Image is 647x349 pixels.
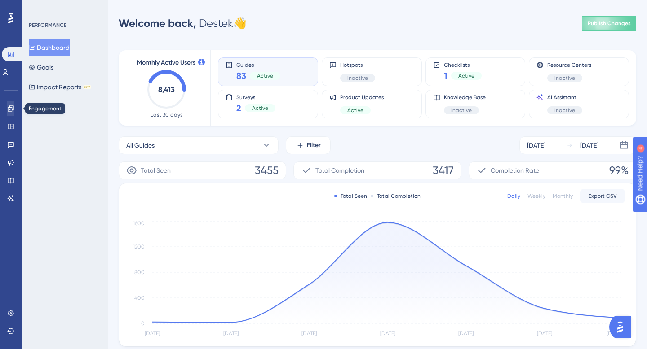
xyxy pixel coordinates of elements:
[255,163,279,178] span: 3455
[236,102,241,114] span: 2
[347,74,368,82] span: Inactive
[580,189,625,203] button: Export CSV
[29,59,53,75] button: Goals
[491,165,539,176] span: Completion Rate
[553,192,573,200] div: Monthly
[236,94,275,100] span: Surveys
[609,163,629,178] span: 99%
[133,220,145,227] tspan: 1600
[252,105,268,112] span: Active
[145,330,160,336] tspan: [DATE]
[134,269,145,275] tspan: 800
[547,61,591,69] span: Resource Centers
[236,70,246,82] span: 83
[141,320,145,327] tspan: 0
[458,330,474,336] tspan: [DATE]
[126,140,155,151] span: All Guides
[301,330,317,336] tspan: [DATE]
[83,85,91,89] div: BETA
[134,295,145,301] tspan: 400
[554,74,575,82] span: Inactive
[507,192,520,200] div: Daily
[537,330,552,336] tspan: [DATE]
[609,314,636,340] iframe: UserGuiding AI Assistant Launcher
[236,61,280,68] span: Guides
[307,140,321,151] span: Filter
[133,244,145,250] tspan: 1200
[158,85,175,94] text: 8,413
[62,4,65,12] div: 4
[588,20,631,27] span: Publish Changes
[527,140,545,151] div: [DATE]
[119,17,196,30] span: Welcome back,
[29,22,66,29] div: PERFORMANCE
[444,70,448,82] span: 1
[21,2,56,13] span: Need Help?
[444,61,482,68] span: Checklists
[151,111,182,118] span: Last 30 days
[433,163,454,178] span: 3417
[589,192,617,200] span: Export CSV
[582,16,636,31] button: Publish Changes
[29,39,70,56] button: Dashboard
[580,140,598,151] div: [DATE]
[340,61,375,69] span: Hotspots
[451,107,472,114] span: Inactive
[315,165,364,176] span: Total Completion
[607,330,622,336] tspan: [DATE]
[29,79,91,95] button: Impact ReportsBETA
[458,72,474,79] span: Active
[119,16,247,31] div: Destek 👋
[547,94,582,101] span: AI Assistant
[334,192,367,200] div: Total Seen
[119,136,279,154] button: All Guides
[380,330,395,336] tspan: [DATE]
[371,192,421,200] div: Total Completion
[444,94,486,101] span: Knowledge Base
[286,136,331,154] button: Filter
[527,192,545,200] div: Weekly
[347,107,363,114] span: Active
[554,107,575,114] span: Inactive
[257,72,273,79] span: Active
[223,330,239,336] tspan: [DATE]
[137,57,195,68] span: Monthly Active Users
[340,94,384,101] span: Product Updates
[141,165,171,176] span: Total Seen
